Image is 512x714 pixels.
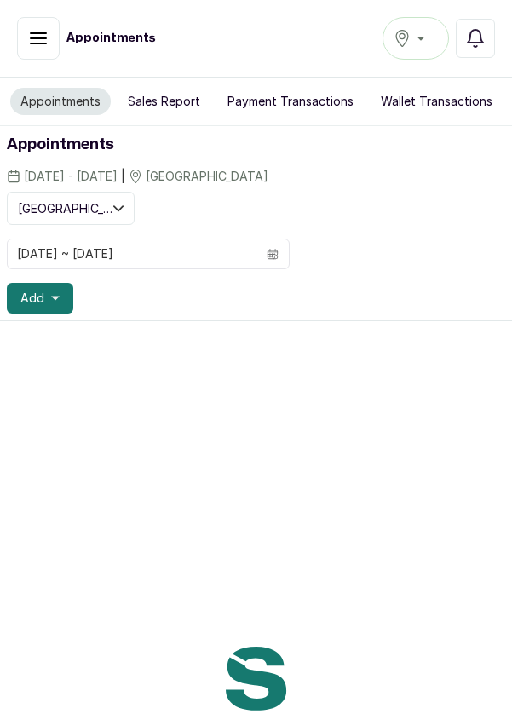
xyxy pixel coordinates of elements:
svg: calendar [267,248,279,260]
input: Select date [8,239,256,268]
button: [GEOGRAPHIC_DATA] [7,192,135,225]
button: Appointments [10,88,111,115]
button: Wallet Transactions [371,88,503,115]
span: | [121,167,125,185]
span: [DATE] - [DATE] [24,168,118,185]
span: Add [20,290,44,307]
button: Payment Transactions [217,88,364,115]
button: Sales Report [118,88,210,115]
span: [GEOGRAPHIC_DATA] [146,168,268,185]
h1: Appointments [7,133,505,157]
button: Add [7,283,73,314]
span: [GEOGRAPHIC_DATA] [18,199,113,217]
h1: Appointments [66,30,156,47]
